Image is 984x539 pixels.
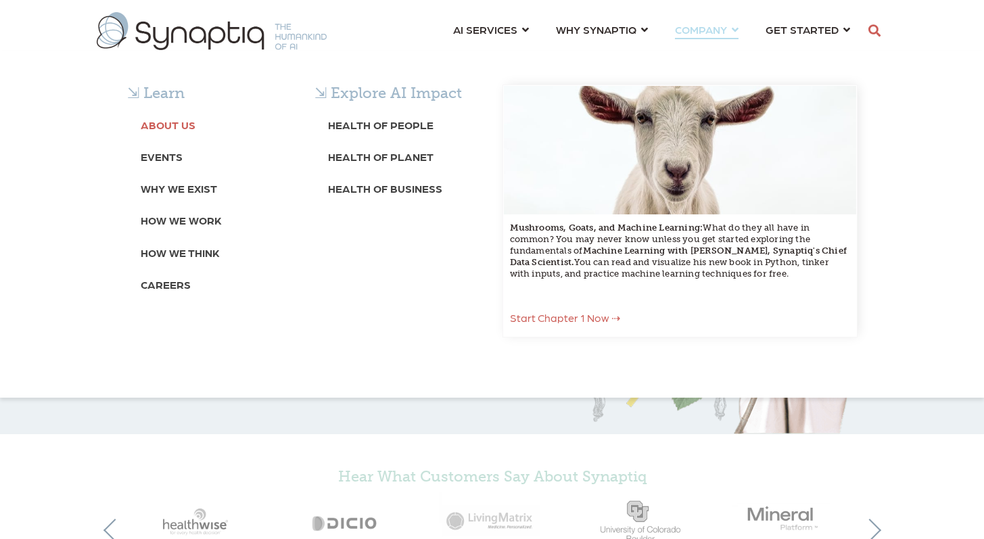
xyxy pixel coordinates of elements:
[453,17,529,42] a: AI SERVICES
[766,20,839,39] span: GET STARTED
[556,17,648,42] a: WHY SYNAPTIQ
[766,17,850,42] a: GET STARTED
[440,7,864,55] nav: menu
[97,12,327,50] img: synaptiq logo-1
[675,17,739,42] a: COMPANY
[556,20,636,39] span: WHY SYNAPTIQ
[675,20,727,39] span: COMPANY
[127,468,858,486] h5: Hear What Customers Say About Synaptiq
[453,20,517,39] span: AI SERVICES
